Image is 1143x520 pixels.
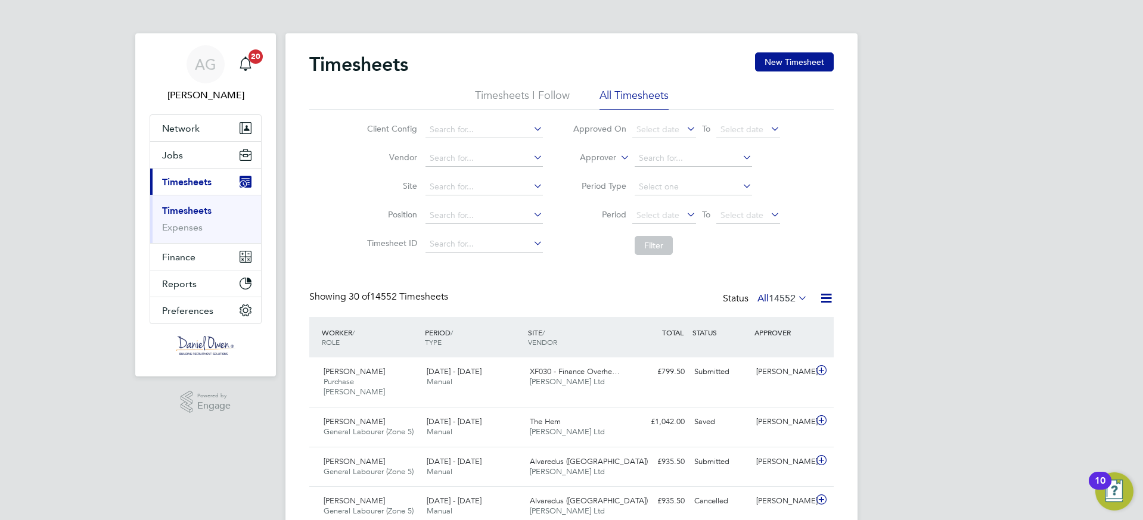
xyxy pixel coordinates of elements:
[530,376,605,387] span: [PERSON_NAME] Ltd
[475,88,570,110] li: Timesheets I Follow
[689,491,751,511] div: Cancelled
[162,278,197,289] span: Reports
[751,362,813,382] div: [PERSON_NAME]
[635,236,673,255] button: Filter
[364,238,417,248] label: Timesheet ID
[600,88,669,110] li: All Timesheets
[425,207,543,224] input: Search for...
[349,291,448,303] span: 14552 Timesheets
[324,496,385,506] span: [PERSON_NAME]
[135,33,276,376] nav: Main navigation
[636,124,679,135] span: Select date
[162,176,212,188] span: Timesheets
[530,366,620,376] span: XF030 - Finance Overhe…
[162,205,212,216] a: Timesheets
[364,209,417,220] label: Position
[364,180,417,191] label: Site
[425,236,543,253] input: Search for...
[427,496,482,506] span: [DATE] - [DATE]
[698,121,714,136] span: To
[635,150,752,167] input: Search for...
[150,195,261,243] div: Timesheets
[427,376,452,387] span: Manual
[689,452,751,472] div: Submitted
[635,179,752,195] input: Select one
[751,452,813,472] div: [PERSON_NAME]
[628,491,689,511] div: £935.50
[150,88,262,102] span: Amy Garcia
[195,57,216,72] span: AG
[662,328,684,337] span: TOTAL
[636,210,679,220] span: Select date
[349,291,370,303] span: 30 of
[197,391,231,401] span: Powered by
[427,456,482,466] span: [DATE] - [DATE]
[197,401,231,411] span: Engage
[324,376,385,397] span: Purchase [PERSON_NAME]
[573,180,626,191] label: Period Type
[181,391,231,413] a: Powered byEngage
[689,362,751,382] div: Submitted
[689,412,751,432] div: Saved
[427,506,452,516] span: Manual
[628,452,689,472] div: £935.50
[698,207,714,222] span: To
[573,209,626,220] label: Period
[1095,481,1105,496] div: 10
[628,412,689,432] div: £1,042.00
[422,322,525,353] div: PERIOD
[319,322,422,353] div: WORKER
[162,222,203,233] a: Expenses
[176,336,235,355] img: danielowen-logo-retina.png
[720,210,763,220] span: Select date
[324,506,414,516] span: General Labourer (Zone 5)
[530,506,605,516] span: [PERSON_NAME] Ltd
[563,152,616,164] label: Approver
[150,297,261,323] button: Preferences
[324,366,385,376] span: [PERSON_NAME]
[425,337,442,347] span: TYPE
[324,456,385,466] span: [PERSON_NAME]
[425,179,543,195] input: Search for...
[324,426,414,437] span: General Labourer (Zone 5)
[530,456,648,466] span: Alvaredus ([GEOGRAPHIC_DATA])
[249,49,263,64] span: 20
[162,251,195,263] span: Finance
[150,244,261,270] button: Finance
[150,336,262,355] a: Go to home page
[525,322,628,353] div: SITE
[451,328,453,337] span: /
[324,466,414,477] span: General Labourer (Zone 5)
[720,124,763,135] span: Select date
[309,291,451,303] div: Showing
[150,169,261,195] button: Timesheets
[150,115,261,141] button: Network
[528,337,557,347] span: VENDOR
[322,337,340,347] span: ROLE
[162,305,213,316] span: Preferences
[162,123,200,134] span: Network
[769,292,796,304] span: 14552
[751,491,813,511] div: [PERSON_NAME]
[751,322,813,343] div: APPROVER
[352,328,355,337] span: /
[530,416,561,426] span: The Hem
[628,362,689,382] div: £799.50
[530,496,648,506] span: Alvaredus ([GEOGRAPHIC_DATA])
[757,292,807,304] label: All
[364,123,417,134] label: Client Config
[1095,472,1133,510] button: Open Resource Center, 10 new notifications
[309,52,408,76] h2: Timesheets
[427,416,482,426] span: [DATE] - [DATE]
[150,45,262,102] a: AG[PERSON_NAME]
[751,412,813,432] div: [PERSON_NAME]
[234,45,257,83] a: 20
[427,426,452,437] span: Manual
[755,52,834,71] button: New Timesheet
[425,122,543,138] input: Search for...
[530,426,605,437] span: [PERSON_NAME] Ltd
[573,123,626,134] label: Approved On
[324,416,385,426] span: [PERSON_NAME]
[364,152,417,163] label: Vendor
[162,150,183,161] span: Jobs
